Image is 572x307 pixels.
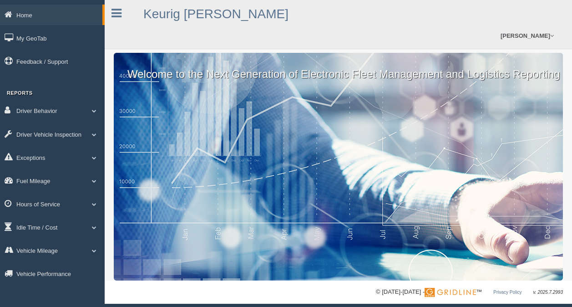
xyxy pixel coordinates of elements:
[496,23,558,49] a: [PERSON_NAME]
[493,290,521,295] a: Privacy Policy
[114,53,563,82] p: Welcome to the Next Generation of Electronic Fleet Management and Logistics Reporting
[143,7,289,21] a: Keurig [PERSON_NAME]
[425,288,476,297] img: Gridline
[376,287,563,297] div: © [DATE]-[DATE] - ™
[533,290,563,295] span: v. 2025.7.2993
